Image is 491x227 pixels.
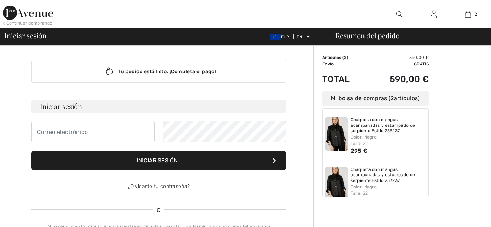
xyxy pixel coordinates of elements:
[409,55,429,60] font: 590,00 €
[344,55,346,60] font: 2
[4,31,47,40] font: Iniciar sesión
[394,95,420,102] font: artículos)
[431,10,437,18] img: Mi información
[322,55,344,60] font: Artículos (
[118,69,216,75] font: Tu pedido está listo. ¡Completa el pago!
[390,74,429,84] font: 590,00 €
[281,34,290,39] font: EUR
[351,117,415,133] font: Chaqueta con mangas acampanadas y estampado de serpiente Estilo 253237
[351,117,426,134] a: Chaqueta con mangas acampanadas y estampado de serpiente Estilo 253237
[347,55,348,60] font: )
[351,167,415,183] font: Chaqueta con mangas acampanadas y estampado de serpiente Estilo 253237
[3,21,52,26] font: < Continuar comprando
[351,135,377,140] font: Color: Negro
[322,61,334,66] font: Envío
[325,117,348,151] img: Chaqueta con mangas acampanadas y estampado de serpiente Estilo 253237
[351,141,368,146] font: Talla: 22
[351,167,426,184] a: Chaqueta con mangas acampanadas y estampado de serpiente Estilo 253237
[414,61,429,66] font: Gratis
[297,34,302,39] font: EN
[351,147,368,154] font: 295 €
[137,157,178,164] font: Iniciar sesión
[270,34,281,40] img: Euro
[390,95,394,102] font: 2
[451,10,485,18] a: 2
[396,10,403,18] img: buscar en el sitio web
[351,191,368,196] font: Talla: 22
[475,12,477,17] font: 2
[351,184,377,189] font: Color: Negro
[157,207,161,214] font: O
[31,151,286,170] button: Iniciar sesión
[31,121,155,142] input: Correo electrónico
[40,101,82,111] font: Iniciar sesión
[325,167,348,200] img: Chaqueta con mangas acampanadas y estampado de serpiente Estilo 253237
[465,10,471,18] img: Mi bolso
[425,10,442,19] a: Iniciar sesión
[335,31,400,40] font: Resumen del pedido
[331,95,390,102] font: Mi bolsa de compras (
[322,74,350,84] font: Total
[128,183,190,189] a: ¿Olvidaste tu contraseña?
[3,6,53,20] img: Avenida 1ère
